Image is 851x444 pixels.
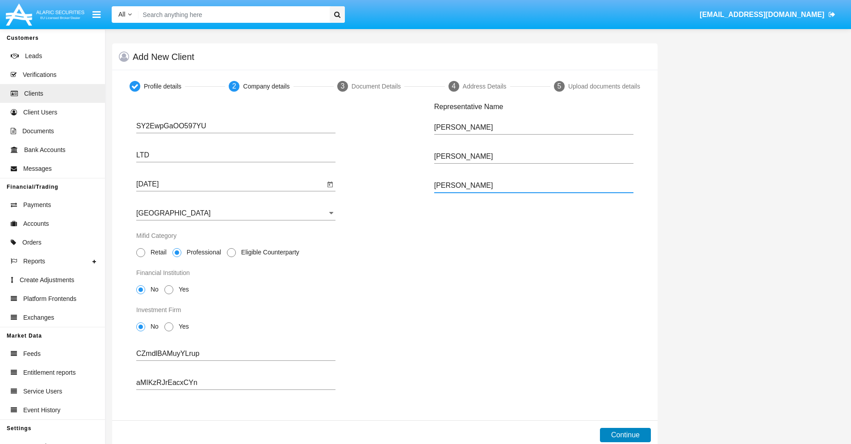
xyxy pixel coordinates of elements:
[23,387,62,396] span: Service Users
[25,51,42,61] span: Leads
[434,102,503,111] label: Representative Name
[144,82,181,91] div: Profile details
[24,89,43,98] span: Clients
[23,257,45,266] span: Reports
[181,248,223,257] span: Professional
[23,164,52,173] span: Messages
[20,275,74,285] span: Create Adjustments
[23,108,57,117] span: Client Users
[145,248,169,257] span: Retail
[236,248,302,257] span: Eligible Counterparty
[325,179,335,190] button: Open calendar
[452,82,456,90] span: 4
[138,6,327,23] input: Search
[4,1,86,28] img: Logo image
[145,285,161,294] span: No
[23,406,60,415] span: Event History
[22,127,54,136] span: Documents
[557,82,561,90] span: 5
[23,368,76,377] span: Entitlement reports
[696,2,840,27] a: [EMAIL_ADDRESS][DOMAIN_NAME]
[24,145,66,155] span: Bank Accounts
[23,200,51,210] span: Payments
[23,313,54,322] span: Exchanges
[23,349,41,359] span: Feeds
[463,82,507,91] div: Address Details
[112,10,138,19] a: All
[340,82,344,90] span: 3
[23,219,49,228] span: Accounts
[136,231,176,241] label: Mifid Category
[136,268,190,278] label: Financial Institution
[22,238,42,247] span: Orders
[23,294,76,304] span: Platform Frontends
[243,82,289,91] div: Company details
[136,305,181,315] label: Investment Firm
[133,53,194,60] h5: Add New Client
[232,82,236,90] span: 2
[173,285,191,294] span: Yes
[600,428,651,442] button: Continue
[700,11,824,18] span: [EMAIL_ADDRESS][DOMAIN_NAME]
[173,322,191,331] span: Yes
[145,322,161,331] span: No
[568,82,640,91] div: Upload documents details
[118,11,126,18] span: All
[352,82,401,91] div: Document Details
[23,70,56,80] span: Verifications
